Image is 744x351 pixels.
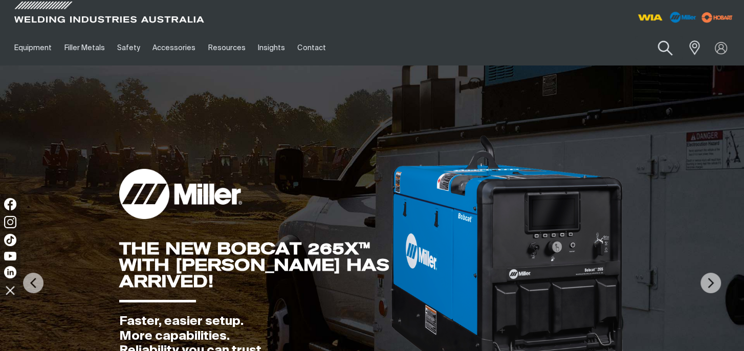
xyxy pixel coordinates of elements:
[2,281,19,299] img: hide socials
[4,266,16,278] img: LinkedIn
[698,10,736,25] img: miller
[8,30,58,65] a: Equipment
[4,198,16,210] img: Facebook
[645,34,686,63] button: Search products
[252,30,291,65] a: Insights
[111,30,146,65] a: Safety
[146,30,202,65] a: Accessories
[58,30,111,65] a: Filler Metals
[635,36,683,60] input: Product name or item number...
[4,252,16,260] img: YouTube
[701,273,721,293] img: NextArrow
[4,216,16,228] img: Instagram
[291,30,332,65] a: Contact
[8,30,554,65] nav: Main
[119,240,390,290] div: THE NEW BOBCAT 265X™ WITH [PERSON_NAME] HAS ARRIVED!
[202,30,252,65] a: Resources
[4,234,16,246] img: TikTok
[23,273,43,293] img: PrevArrow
